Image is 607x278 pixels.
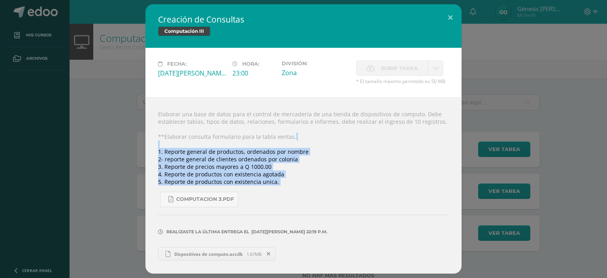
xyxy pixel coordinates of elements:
[282,61,350,66] label: División:
[166,229,249,235] span: Realizaste la última entrega el
[282,68,350,77] div: Zona
[356,61,428,76] label: La fecha de entrega ha expirado
[158,14,449,25] h2: Creación de Consultas
[381,61,418,76] span: Subir tarea
[242,61,259,67] span: Hora:
[262,250,275,258] span: Remover entrega
[356,78,449,85] span: * El tamaño máximo permitido es 50 MB
[232,69,275,78] div: 23:00
[158,26,210,36] span: Computación III
[160,192,238,207] a: Computacion 3.pdf
[439,4,462,31] button: Close (Esc)
[249,232,328,232] span: [DATE][PERSON_NAME] 22:19 p.m.
[167,61,187,67] span: Fecha:
[428,61,443,76] a: La fecha de entrega ha expirado
[158,247,276,261] a: Dispositivos de computo.accdb 1.67MB
[247,251,262,257] span: 1.67MB
[158,69,226,78] div: [DATE][PERSON_NAME]
[145,97,462,274] div: Elaborar una base de datos para el control de mercadería de una tienda de dispositivos de computo...
[176,196,234,202] span: Computacion 3.pdf
[170,251,247,257] span: Dispositivos de computo.accdb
